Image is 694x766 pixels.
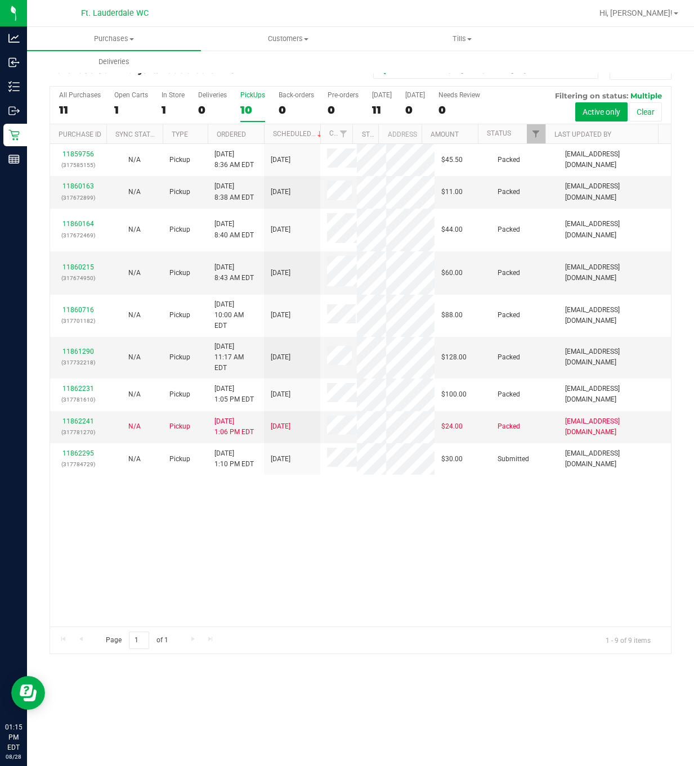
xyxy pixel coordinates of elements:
[169,268,190,278] span: Pickup
[62,150,94,158] a: 11859756
[328,103,359,116] div: 0
[498,187,520,197] span: Packed
[214,341,257,374] span: [DATE] 11:17 AM EDT
[162,91,185,99] div: In Store
[57,357,100,368] p: (317732218)
[597,632,660,648] span: 1 - 9 of 9 items
[169,187,190,197] span: Pickup
[128,389,141,400] button: N/A
[565,416,664,438] span: [EMAIL_ADDRESS][DOMAIN_NAME]
[214,416,254,438] span: [DATE] 1:06 PM EDT
[214,262,254,283] span: [DATE] 8:43 AM EDT
[11,676,45,710] iframe: Resource center
[565,384,664,405] span: [EMAIL_ADDRESS][DOMAIN_NAME]
[96,632,177,649] span: Page of 1
[372,91,392,99] div: [DATE]
[201,27,375,51] a: Customers
[565,305,664,326] span: [EMAIL_ADDRESS][DOMAIN_NAME]
[169,352,190,363] span: Pickup
[441,454,463,465] span: $30.00
[441,224,463,235] span: $44.00
[271,268,290,278] span: [DATE]
[271,224,290,235] span: [DATE]
[214,384,254,405] span: [DATE] 1:05 PM EDT
[214,448,254,470] span: [DATE] 1:10 PM EDT
[271,187,290,197] span: [DATE]
[169,155,190,165] span: Pickup
[498,454,529,465] span: Submitted
[441,352,467,363] span: $128.00
[334,124,352,143] a: Filter
[128,353,141,361] span: Not Applicable
[8,154,20,165] inline-svg: Reports
[214,299,257,332] span: [DATE] 10:00 AM EDT
[565,219,664,240] span: [EMAIL_ADDRESS][DOMAIN_NAME]
[129,632,149,649] input: 1
[57,427,100,438] p: (317781270)
[441,187,463,197] span: $11.00
[62,348,94,355] a: 11861290
[128,421,141,432] button: N/A
[240,103,265,116] div: 10
[527,124,545,143] a: Filter
[62,306,94,314] a: 11860716
[57,459,100,470] p: (317784729)
[62,220,94,228] a: 11860164
[8,129,20,141] inline-svg: Retail
[128,422,141,430] span: Not Applicable
[565,346,664,368] span: [EMAIL_ADDRESS][DOMAIN_NAME]
[57,192,100,203] p: (317672899)
[128,311,141,319] span: Not Applicable
[57,160,100,170] p: (317585155)
[115,130,159,138] a: Sync Status
[169,224,190,235] span: Pickup
[198,103,227,116] div: 0
[271,421,290,432] span: [DATE]
[169,389,190,400] span: Pickup
[378,124,422,144] th: Address
[271,310,290,321] span: [DATE]
[498,352,520,363] span: Packed
[438,91,480,99] div: Needs Review
[128,352,141,363] button: N/A
[62,417,94,425] a: 11862241
[375,34,548,44] span: Tills
[630,91,662,100] span: Multiple
[128,226,141,233] span: Not Applicable
[172,130,188,138] a: Type
[5,753,22,761] p: 08/28
[128,390,141,398] span: Not Applicable
[599,8,673,17] span: Hi, [PERSON_NAME]!
[629,102,662,121] button: Clear
[565,181,664,202] span: [EMAIL_ADDRESS][DOMAIN_NAME]
[198,91,227,99] div: Deliveries
[57,394,100,405] p: (317781610)
[441,155,463,165] span: $45.50
[214,149,254,170] span: [DATE] 8:36 AM EDT
[498,155,520,165] span: Packed
[62,449,94,457] a: 11862295
[214,219,254,240] span: [DATE] 8:40 AM EDT
[279,91,314,99] div: Back-orders
[405,91,425,99] div: [DATE]
[169,421,190,432] span: Pickup
[441,268,463,278] span: $60.00
[128,268,141,278] button: N/A
[27,34,201,44] span: Purchases
[8,105,20,116] inline-svg: Outbound
[487,129,511,137] a: Status
[372,103,392,116] div: 11
[441,310,463,321] span: $88.00
[555,91,628,100] span: Filtering on status:
[114,103,148,116] div: 1
[565,149,664,170] span: [EMAIL_ADDRESS][DOMAIN_NAME]
[498,421,520,432] span: Packed
[498,224,520,235] span: Packed
[128,156,141,164] span: Not Applicable
[59,130,101,138] a: Purchase ID
[62,182,94,190] a: 11860163
[169,454,190,465] span: Pickup
[114,91,148,99] div: Open Carts
[5,722,22,753] p: 01:15 PM EDT
[328,91,359,99] div: Pre-orders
